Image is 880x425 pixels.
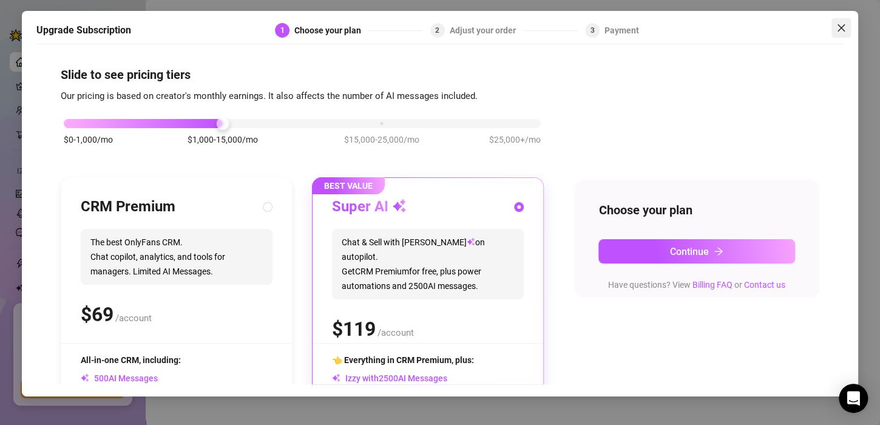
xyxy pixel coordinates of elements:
span: /account [115,313,152,324]
span: All-in-one CRM, including: [81,355,181,365]
span: BEST VALUE [312,177,385,194]
span: The best OnlyFans CRM. Chat copilot, analytics, and tools for managers. Limited AI Messages. [81,229,272,285]
span: Close [831,23,851,33]
span: $15,000-25,000/mo [344,133,419,146]
div: Choose your plan [294,23,368,38]
span: $25,000+/mo [489,133,541,146]
span: 3 [591,26,595,35]
button: Continuearrow-right [598,239,795,263]
span: Izzy with AI Messages [332,373,447,383]
span: Continue [670,246,709,257]
h3: CRM Premium [81,197,175,217]
h3: Super AI [332,197,407,217]
span: $ [332,318,376,341]
span: 2 [435,26,439,35]
h4: Slide to see pricing tiers [61,66,819,83]
span: Chat & Sell with [PERSON_NAME] on autopilot. Get CRM Premium for free, plus power automations and... [332,229,524,299]
span: $1,000-15,000/mo [188,133,258,146]
span: 👈 Everything in CRM Premium, plus: [332,355,474,365]
a: Billing FAQ [692,280,733,290]
span: Have questions? View or [608,280,785,290]
button: Close [831,18,851,38]
h5: Upgrade Subscription [36,23,131,38]
div: Payment [604,23,639,38]
h4: Choose your plan [598,202,795,219]
span: close [836,23,846,33]
span: $ [81,303,113,326]
span: $0-1,000/mo [64,133,113,146]
span: arrow-right [714,246,723,256]
div: Adjust your order [450,23,523,38]
span: Our pricing is based on creator's monthly earnings. It also affects the number of AI messages inc... [61,90,478,101]
a: Contact us [744,280,785,290]
span: /account [377,327,414,338]
span: AI Messages [81,373,158,383]
div: Open Intercom Messenger [839,384,868,413]
span: 1 [280,26,285,35]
